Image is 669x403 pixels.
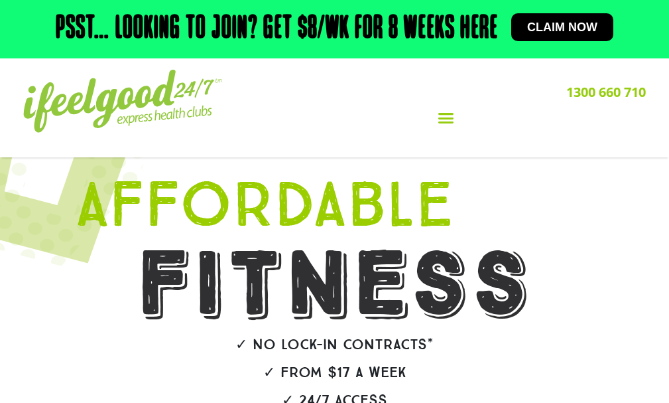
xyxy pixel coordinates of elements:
[527,21,597,33] span: Claim now
[511,13,613,41] a: Claim now
[246,106,646,131] div: Menu Toggle
[13,365,656,380] h2: ✓ From $17 a week
[13,337,656,352] h2: ✓ No lock-in contracts*
[56,13,498,45] h2: Psst… Looking to join? Get $8/wk for 8 weeks here
[566,83,646,101] a: 1300 660 710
